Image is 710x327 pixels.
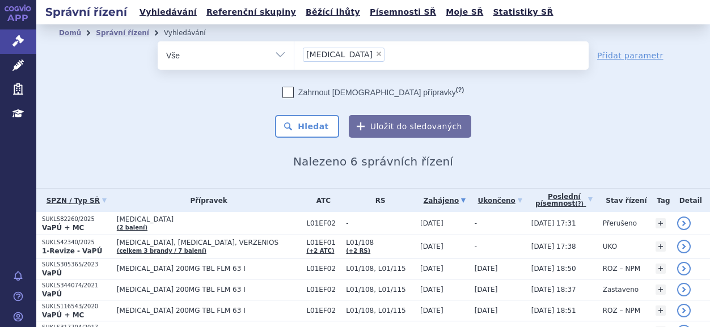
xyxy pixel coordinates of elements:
[275,115,339,138] button: Hledat
[475,307,498,315] span: [DATE]
[531,307,576,315] span: [DATE] 18:51
[603,219,637,227] span: Přerušeno
[117,307,287,315] span: [MEDICAL_DATA] 200MG TBL FLM 63 I
[420,243,443,250] span: [DATE]
[420,307,443,315] span: [DATE]
[42,215,111,223] p: SUKLS82260/2025
[164,24,221,41] li: Vyhledávání
[656,241,666,252] a: +
[656,218,666,228] a: +
[531,286,576,294] span: [DATE] 18:37
[597,50,663,61] a: Přidat parametr
[136,5,200,20] a: Vyhledávání
[42,247,102,255] strong: 1-Revize - VaPÚ
[677,216,691,230] a: detail
[656,264,666,274] a: +
[475,286,498,294] span: [DATE]
[42,290,62,298] strong: VaPÚ
[475,219,477,227] span: -
[489,5,556,20] a: Statistiky SŘ
[306,219,340,227] span: L01EF02
[306,248,334,254] a: (+2 ATC)
[111,189,301,212] th: Přípravek
[42,303,111,311] p: SUKLS116543/2020
[677,240,691,253] a: detail
[301,189,340,212] th: ATC
[346,286,415,294] span: L01/108, L01/115
[117,215,287,223] span: [MEDICAL_DATA]
[475,265,498,273] span: [DATE]
[117,239,287,247] span: [MEDICAL_DATA], [MEDICAL_DATA], VERZENIOS
[677,262,691,275] a: detail
[531,189,597,212] a: Poslednípísemnost(?)
[42,269,62,277] strong: VaPÚ
[346,239,415,247] span: L01/108
[346,248,370,254] a: (+2 RS)
[677,304,691,317] a: detail
[346,219,415,227] span: -
[42,193,111,209] a: SPZN / Typ SŘ
[59,29,81,37] a: Domů
[42,261,111,269] p: SUKLS305365/2023
[420,219,443,227] span: [DATE]
[36,4,136,20] h2: Správní řízení
[671,189,710,212] th: Detail
[603,286,639,294] span: Zastaveno
[117,265,287,273] span: [MEDICAL_DATA] 200MG TBL FLM 63 I
[656,284,666,295] a: +
[96,29,149,37] a: Správní řízení
[531,243,576,250] span: [DATE] 17:38
[117,248,206,254] a: (celkem 3 brandy / 7 balení)
[420,286,443,294] span: [DATE]
[677,283,691,296] a: detail
[420,265,443,273] span: [DATE]
[117,224,147,231] a: (2 balení)
[346,265,415,273] span: L01/108, L01/115
[650,189,671,212] th: Tag
[388,47,394,61] input: [MEDICAL_DATA]
[597,189,650,212] th: Stav řízení
[603,243,617,250] span: UKO
[349,115,471,138] button: Uložit do sledovaných
[306,265,340,273] span: L01EF02
[456,86,464,94] abbr: (?)
[282,87,464,98] label: Zahrnout [DEMOGRAPHIC_DATA] přípravky
[656,305,666,316] a: +
[346,307,415,315] span: L01/108, L01/115
[340,189,415,212] th: RS
[603,265,640,273] span: ROZ – NPM
[420,193,469,209] a: Zahájeno
[442,5,487,20] a: Moje SŘ
[306,286,340,294] span: L01EF02
[203,5,299,20] a: Referenční skupiny
[531,265,576,273] span: [DATE] 18:50
[366,5,439,20] a: Písemnosti SŘ
[302,5,364,20] a: Běžící lhůty
[603,307,640,315] span: ROZ – NPM
[306,307,340,315] span: L01EF02
[475,193,526,209] a: Ukončeno
[575,201,584,207] abbr: (?)
[475,243,477,250] span: -
[375,50,382,57] span: ×
[42,239,111,247] p: SUKLS42340/2025
[42,311,84,319] strong: VaPÚ + MC
[293,155,453,168] span: Nalezeno 6 správních řízení
[117,286,287,294] span: [MEDICAL_DATA] 200MG TBL FLM 63 I
[306,50,373,58] span: [MEDICAL_DATA]
[306,239,340,247] span: L01EF01
[42,224,84,232] strong: VaPÚ + MC
[42,282,111,290] p: SUKLS344074/2021
[531,219,576,227] span: [DATE] 17:31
